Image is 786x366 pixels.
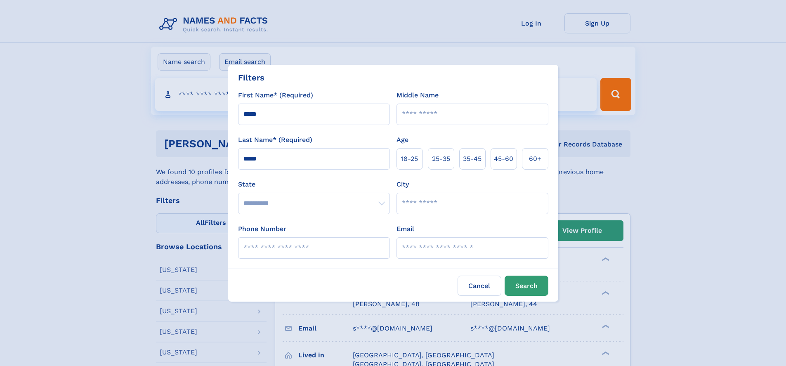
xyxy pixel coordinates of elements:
[397,179,409,189] label: City
[397,224,414,234] label: Email
[529,154,541,164] span: 60+
[397,135,408,145] label: Age
[238,135,312,145] label: Last Name* (Required)
[238,71,264,84] div: Filters
[238,90,313,100] label: First Name* (Required)
[463,154,482,164] span: 35‑45
[397,90,439,100] label: Middle Name
[505,276,548,296] button: Search
[458,276,501,296] label: Cancel
[494,154,513,164] span: 45‑60
[401,154,418,164] span: 18‑25
[238,179,390,189] label: State
[238,224,286,234] label: Phone Number
[432,154,450,164] span: 25‑35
